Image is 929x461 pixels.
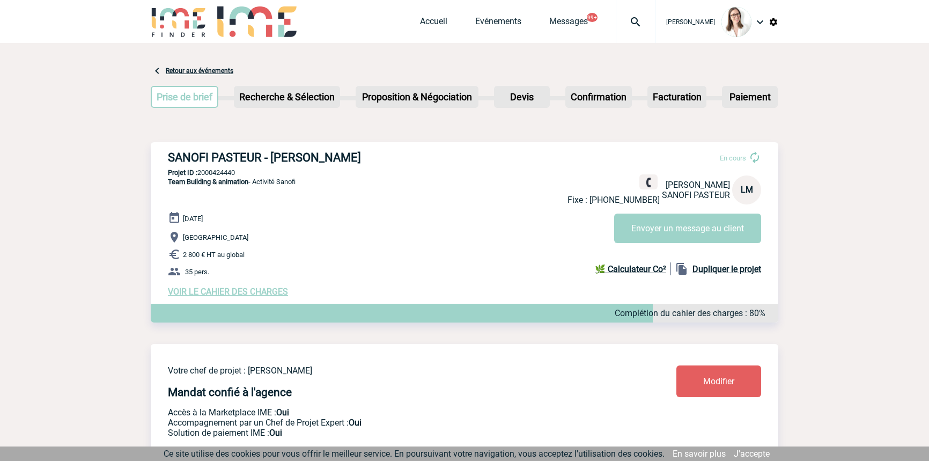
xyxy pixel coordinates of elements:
[741,185,753,195] span: LM
[475,16,521,31] a: Evénements
[357,87,477,107] p: Proposition & Négociation
[595,264,666,274] b: 🌿 Calculateur Co²
[168,407,613,418] p: Accès à la Marketplace IME :
[495,87,549,107] p: Devis
[703,376,734,386] span: Modifier
[721,7,751,37] img: 122719-0.jpg
[614,214,761,243] button: Envoyer un message au client
[183,233,248,242] span: [GEOGRAPHIC_DATA]
[662,190,730,200] span: SANOFI PASTEUR
[166,67,233,75] a: Retour aux événements
[235,87,339,107] p: Recherche & Sélection
[644,178,653,187] img: fixe.png
[269,428,282,438] b: Oui
[168,386,292,399] h4: Mandat confié à l'agence
[723,87,777,107] p: Paiement
[349,418,362,428] b: Oui
[183,215,203,223] span: [DATE]
[151,169,778,177] p: 2000424440
[666,18,715,26] span: [PERSON_NAME]
[168,428,613,438] p: Conformité aux process achat client, Prise en charge de la facturation, Mutualisation de plusieur...
[692,264,761,274] b: Dupliquer le projet
[152,87,217,107] p: Prise de brief
[183,251,245,259] span: 2 800 € HT au global
[168,287,288,297] a: VOIR LE CAHIER DES CHARGES
[666,180,730,190] span: [PERSON_NAME]
[567,195,660,205] p: Fixe : [PHONE_NUMBER]
[673,449,726,459] a: En savoir plus
[168,169,197,177] b: Projet ID :
[276,407,289,418] b: Oui
[168,151,490,164] h3: SANOFI PASTEUR - [PERSON_NAME]
[675,262,688,275] img: file_copy-black-24dp.png
[151,6,207,37] img: IME-Finder
[168,365,613,376] p: Votre chef de projet : [PERSON_NAME]
[720,154,746,162] span: En cours
[164,449,665,459] span: Ce site utilise des cookies pour vous offrir le meilleur service. En poursuivant votre navigation...
[566,87,631,107] p: Confirmation
[168,178,296,186] span: - Activité Sanofi
[420,16,447,31] a: Accueil
[185,268,209,276] span: 35 pers.
[648,87,706,107] p: Facturation
[734,449,770,459] a: J'accepte
[549,16,588,31] a: Messages
[168,178,248,186] span: Team Building & animation
[587,13,598,22] button: 99+
[595,262,671,275] a: 🌿 Calculateur Co²
[168,418,613,428] p: Prestation payante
